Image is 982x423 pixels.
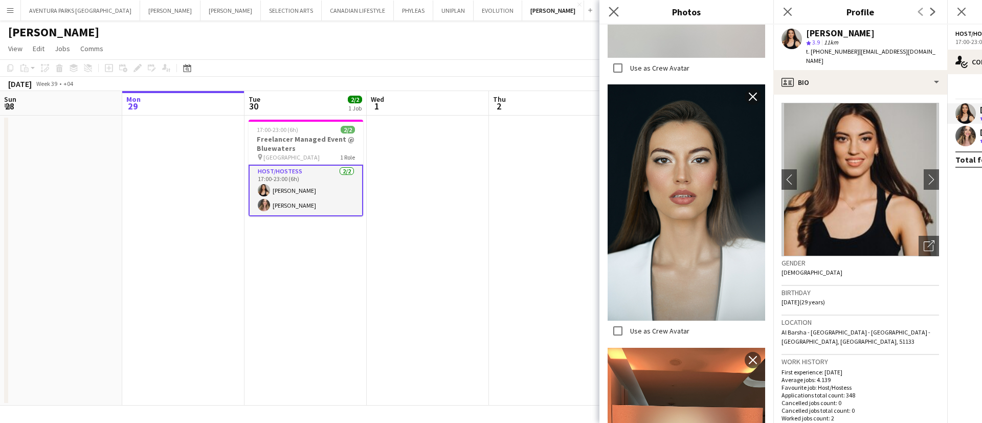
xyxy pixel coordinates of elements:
[247,100,260,112] span: 30
[34,80,59,87] span: Week 39
[249,165,363,216] app-card-role: Host/Hostess2/217:00-23:00 (6h)[PERSON_NAME][PERSON_NAME]
[782,384,939,391] p: Favourite job: Host/Hostess
[782,258,939,268] h3: Gender
[782,376,939,384] p: Average jobs: 4.139
[249,135,363,153] h3: Freelancer Managed Event @ Bluewaters
[782,368,939,376] p: First experience: [DATE]
[21,1,140,20] button: AVENTURA PARKS [GEOGRAPHIC_DATA]
[773,5,947,18] h3: Profile
[492,100,506,112] span: 2
[782,288,939,297] h3: Birthday
[599,5,773,18] h3: Photos
[322,1,394,20] button: CANADIAN LIFESTYLE
[29,42,49,55] a: Edit
[474,1,522,20] button: EVOLUTION
[782,391,939,399] p: Applications total count: 348
[4,95,16,104] span: Sun
[812,38,820,46] span: 3.9
[76,42,107,55] a: Comms
[249,95,260,104] span: Tue
[8,44,23,53] span: View
[348,104,362,112] div: 1 Job
[126,95,141,104] span: Mon
[822,38,840,46] span: 11km
[782,269,842,276] span: [DEMOGRAPHIC_DATA]
[433,1,474,20] button: UNIPLAN
[8,25,99,40] h1: [PERSON_NAME]
[51,42,74,55] a: Jobs
[140,1,200,20] button: [PERSON_NAME]
[628,63,689,73] label: Use as Crew Avatar
[371,95,384,104] span: Wed
[782,414,939,422] p: Worked jobs count: 2
[522,1,584,20] button: [PERSON_NAME]
[348,96,362,103] span: 2/2
[261,1,322,20] button: SELECTION ARTS
[608,84,765,321] img: Crew photo 744129
[919,236,939,256] div: Open photos pop-in
[806,29,875,38] div: [PERSON_NAME]
[249,120,363,216] app-job-card: 17:00-23:00 (6h)2/2Freelancer Managed Event @ Bluewaters [GEOGRAPHIC_DATA]1 RoleHost/Hostess2/217...
[493,95,506,104] span: Thu
[806,48,859,55] span: t. [PHONE_NUMBER]
[782,298,825,306] span: [DATE] (29 years)
[55,44,70,53] span: Jobs
[63,80,73,87] div: +04
[782,399,939,407] p: Cancelled jobs count: 0
[782,407,939,414] p: Cancelled jobs total count: 0
[263,153,320,161] span: [GEOGRAPHIC_DATA]
[33,44,44,53] span: Edit
[782,318,939,327] h3: Location
[782,103,939,256] img: Crew avatar or photo
[394,1,433,20] button: PHYLEAS
[125,100,141,112] span: 29
[806,48,935,64] span: | [EMAIL_ADDRESS][DOMAIN_NAME]
[369,100,384,112] span: 1
[8,79,32,89] div: [DATE]
[773,70,947,95] div: Bio
[340,153,355,161] span: 1 Role
[782,357,939,366] h3: Work history
[341,126,355,133] span: 2/2
[4,42,27,55] a: View
[257,126,298,133] span: 17:00-23:00 (6h)
[80,44,103,53] span: Comms
[782,328,930,345] span: Al Barsha - [GEOGRAPHIC_DATA] - [GEOGRAPHIC_DATA] - [GEOGRAPHIC_DATA], [GEOGRAPHIC_DATA], 51133
[200,1,261,20] button: [PERSON_NAME]
[628,326,689,336] label: Use as Crew Avatar
[3,100,16,112] span: 28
